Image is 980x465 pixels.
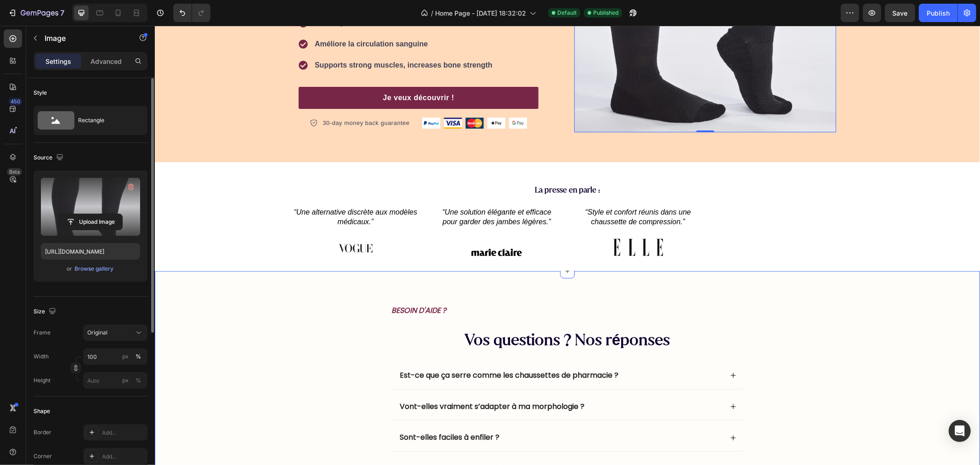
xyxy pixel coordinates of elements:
div: px [122,376,129,385]
img: gempages_585563945989833533-d2ba56b2-3908-44d1-9ff5-b3291579841e.png [458,213,509,231]
div: Style [34,89,47,97]
div: % [136,352,141,361]
span: / [431,8,433,18]
p: Image [45,33,123,44]
span: Home Page - [DATE] 18:32:02 [435,8,526,18]
p: “Une solution élégante et efficace pour garder des jambes légères.” [279,182,405,201]
img: 495611768014373769-47762bdc-c92b-46d1-973d-50401e2847fe.png [267,92,372,103]
p: 30-day money back guarantee [168,93,255,102]
div: 450 [9,98,22,105]
input: px% [83,372,147,389]
span: or [67,263,73,274]
p: Advanced [91,57,122,66]
p: “Une alternative discrète aux modèles médicaux.” [138,182,264,201]
p: “Style et confort réunis dans une chaussette de compression.” [420,182,546,201]
button: Original [83,324,147,341]
div: px [122,352,129,361]
p: Settings [45,57,71,66]
div: Add... [102,429,145,437]
label: Height [34,376,51,385]
input: https://example.com/image.jpg [41,243,140,260]
div: Open Intercom Messenger [949,420,971,442]
button: 7 [4,4,68,22]
img: gempages_585563945989833533-fd894222-6d26-463a-ad03-85ab4e0339f8.svg [176,215,226,231]
p: Je veux découvrir ! [228,67,299,78]
button: Publish [919,4,957,22]
div: Corner [34,452,52,460]
a: Je veux découvrir ! [144,61,384,83]
button: Save [885,4,915,22]
span: Published [593,9,618,17]
p: Est-ce que ça serre comme les chaussettes de pharmacie ? [245,345,464,355]
h2: La presse en parle : [137,159,688,170]
iframe: Design area [155,26,980,465]
p: Sont-elles faciles à enfiler ? [245,407,345,417]
div: Add... [102,453,145,461]
button: px [133,375,144,386]
div: Border [34,428,51,437]
strong: BESOIN D'AIDE ? [237,279,291,290]
span: Original [87,329,108,337]
div: Source [34,152,65,164]
button: % [120,375,131,386]
button: Browse gallery [74,264,114,273]
div: Shape [34,407,50,415]
div: Publish [927,8,950,18]
div: Size [34,306,58,318]
p: 7 [60,7,64,18]
div: Beta [7,168,22,176]
div: Browse gallery [75,265,114,273]
input: px% [83,348,147,365]
button: Upload Image [58,214,123,230]
img: gempages_585563945989833533-066aff64-4039-41f1-9715-a72067f6ac2a.png [317,223,367,231]
strong: Vos questions ? Nos réponses [310,304,515,324]
span: Default [557,9,577,17]
div: Rectangle [78,110,134,131]
label: Width [34,352,49,361]
button: px [133,351,144,362]
p: Supports strong muscles, increases bone strength [160,34,338,45]
div: Undo/Redo [173,4,210,22]
span: Save [893,9,908,17]
p: Vont-elles vraiment s’adapter à ma morphologie ? [245,376,430,386]
div: % [136,376,141,385]
label: Frame [34,329,51,337]
p: Quand vais-je sentir une différence ? [245,438,378,448]
button: % [120,351,131,362]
